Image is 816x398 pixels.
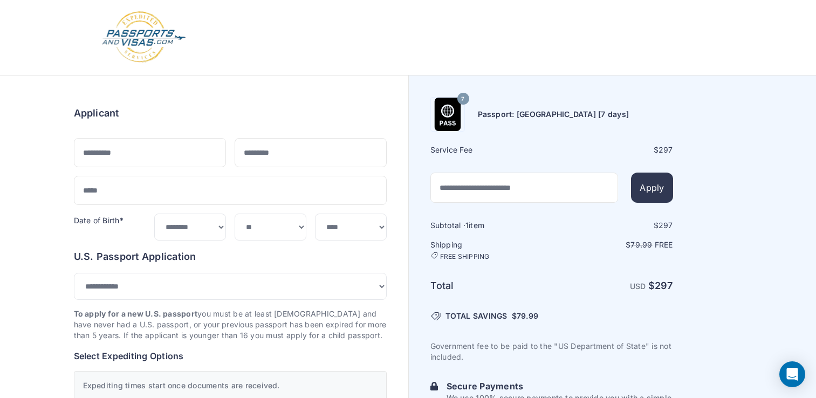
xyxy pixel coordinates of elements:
h6: Select Expediting Options [74,349,387,362]
span: TOTAL SAVINGS [445,311,508,321]
h6: Service Fee [430,145,551,155]
span: Free [655,240,673,249]
h6: Shipping [430,239,551,261]
strong: To apply for a new U.S. passport [74,309,198,318]
span: 297 [659,221,673,230]
div: Open Intercom Messenger [779,361,805,387]
div: $ [553,145,673,155]
p: Government fee to be paid to the "US Department of State" is not included. [430,341,673,362]
h6: U.S. Passport Application [74,249,387,264]
span: FREE SHIPPING [440,252,490,261]
span: $ [512,311,538,321]
span: 297 [655,280,673,291]
span: 79.99 [630,240,652,249]
h6: Passport: [GEOGRAPHIC_DATA] [7 days] [478,109,629,120]
h6: Total [430,278,551,293]
span: 79.99 [517,311,538,320]
span: 7 [461,92,464,106]
p: $ [553,239,673,250]
button: Apply [631,173,673,203]
span: 1 [465,221,469,230]
label: Date of Birth* [74,216,124,225]
img: Product Name [431,98,464,131]
strong: $ [648,280,673,291]
div: $ [553,220,673,231]
p: you must be at least [DEMOGRAPHIC_DATA] and have never had a U.S. passport, or your previous pass... [74,308,387,341]
span: 297 [659,145,673,154]
h6: Subtotal · item [430,220,551,231]
h6: Secure Payments [447,380,673,393]
img: Logo [101,11,187,64]
span: USD [630,282,646,291]
h6: Applicant [74,106,119,121]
